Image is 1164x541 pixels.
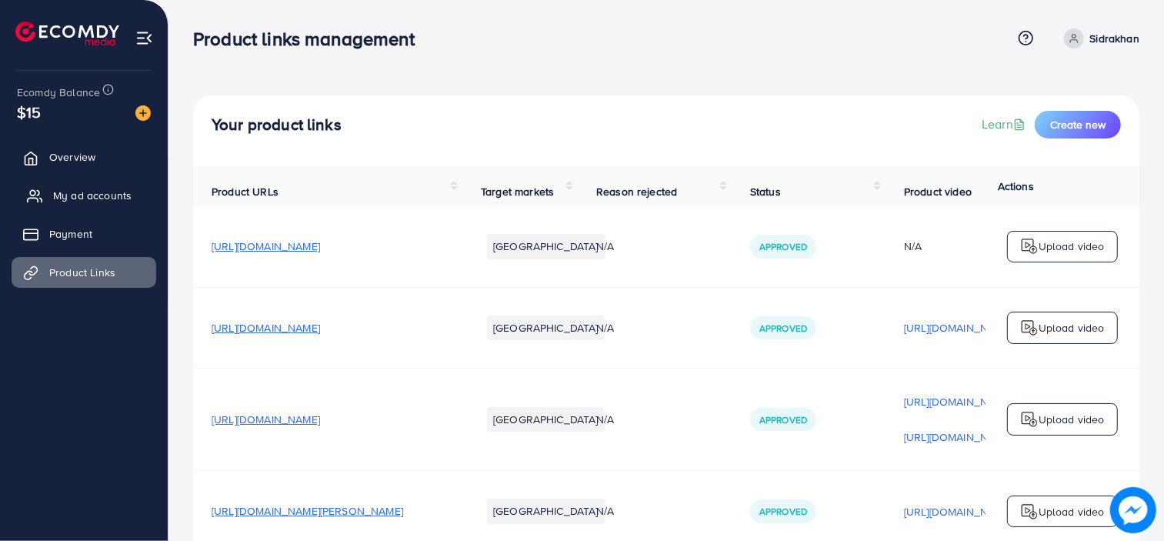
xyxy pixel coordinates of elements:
[1110,487,1156,533] img: image
[12,180,156,211] a: My ad accounts
[1039,319,1105,337] p: Upload video
[596,412,614,427] span: N/A
[135,29,153,47] img: menu
[1039,237,1105,255] p: Upload video
[904,239,1012,254] div: N/A
[1020,319,1039,337] img: logo
[212,239,320,254] span: [URL][DOMAIN_NAME]
[487,316,605,340] li: [GEOGRAPHIC_DATA]
[15,22,119,45] img: logo
[596,239,614,254] span: N/A
[596,320,614,336] span: N/A
[481,184,554,199] span: Target markets
[487,234,605,259] li: [GEOGRAPHIC_DATA]
[904,319,1012,337] p: [URL][DOMAIN_NAME]
[759,240,807,253] span: Approved
[212,320,320,336] span: [URL][DOMAIN_NAME]
[12,219,156,249] a: Payment
[193,28,427,50] h3: Product links management
[982,115,1029,133] a: Learn
[212,412,320,427] span: [URL][DOMAIN_NAME]
[998,179,1034,194] span: Actions
[1020,503,1039,521] img: logo
[487,407,605,432] li: [GEOGRAPHIC_DATA]
[212,184,278,199] span: Product URLs
[12,142,156,172] a: Overview
[759,505,807,518] span: Approved
[53,188,132,203] span: My ad accounts
[212,503,403,519] span: [URL][DOMAIN_NAME][PERSON_NAME]
[750,184,781,199] span: Status
[759,322,807,335] span: Approved
[1035,111,1121,139] button: Create new
[759,413,807,426] span: Approved
[12,257,156,288] a: Product Links
[904,428,1012,446] p: [URL][DOMAIN_NAME]
[487,499,605,523] li: [GEOGRAPHIC_DATA]
[17,101,41,123] span: $15
[904,184,972,199] span: Product video
[49,265,115,280] span: Product Links
[596,503,614,519] span: N/A
[904,503,1012,521] p: [URL][DOMAIN_NAME]
[1039,503,1105,521] p: Upload video
[1058,28,1139,48] a: Sidrakhan
[17,85,100,100] span: Ecomdy Balance
[49,226,92,242] span: Payment
[904,392,1012,411] p: [URL][DOMAIN_NAME]
[212,115,342,135] h4: Your product links
[1020,237,1039,255] img: logo
[1039,410,1105,429] p: Upload video
[596,184,677,199] span: Reason rejected
[49,149,95,165] span: Overview
[1050,117,1106,132] span: Create new
[1090,29,1139,48] p: Sidrakhan
[135,105,151,121] img: image
[1020,410,1039,429] img: logo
